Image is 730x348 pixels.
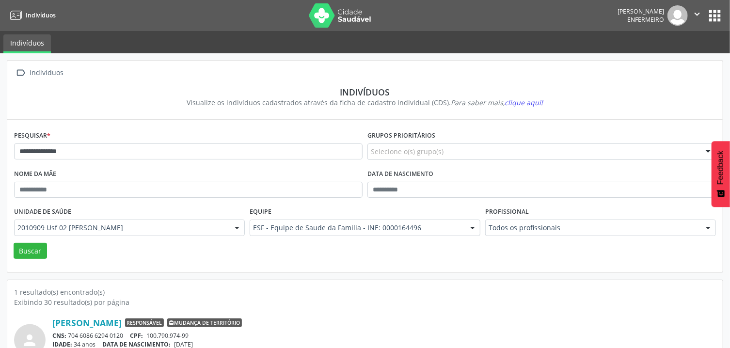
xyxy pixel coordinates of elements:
[14,243,47,259] button: Buscar
[14,167,56,182] label: Nome da mãe
[14,287,716,297] div: 1 resultado(s) encontrado(s)
[14,297,716,307] div: Exibindo 30 resultado(s) por página
[167,318,242,327] span: Mudança de território
[451,98,543,107] i: Para saber mais,
[367,167,433,182] label: Data de nascimento
[21,97,709,108] div: Visualize os indivíduos cadastrados através da ficha de cadastro individual (CDS).
[17,223,225,233] span: 2010909 Usf 02 [PERSON_NAME]
[712,141,730,207] button: Feedback - Mostrar pesquisa
[14,128,50,143] label: Pesquisar
[716,151,725,185] span: Feedback
[485,205,529,220] label: Profissional
[7,7,56,23] a: Indivíduos
[52,332,66,340] span: CNS:
[618,7,664,16] div: [PERSON_NAME]
[26,11,56,19] span: Indivíduos
[688,5,706,26] button: 
[489,223,696,233] span: Todos os profissionais
[627,16,664,24] span: Enfermeiro
[253,223,460,233] span: ESF - Equipe de Saude da Familia - INE: 0000164496
[52,317,122,328] a: [PERSON_NAME]
[52,332,716,340] div: 704 6086 6294 0120
[505,98,543,107] span: clique aqui!
[14,205,71,220] label: Unidade de saúde
[371,146,444,157] span: Selecione o(s) grupo(s)
[14,66,28,80] i: 
[667,5,688,26] img: img
[130,332,143,340] span: CPF:
[706,7,723,24] button: apps
[125,318,164,327] span: Responsável
[146,332,189,340] span: 100.790.974-99
[14,66,65,80] a:  Indivíduos
[367,128,435,143] label: Grupos prioritários
[21,87,709,97] div: Indivíduos
[250,205,271,220] label: Equipe
[28,66,65,80] div: Indivíduos
[3,34,51,53] a: Indivíduos
[692,9,702,19] i: 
